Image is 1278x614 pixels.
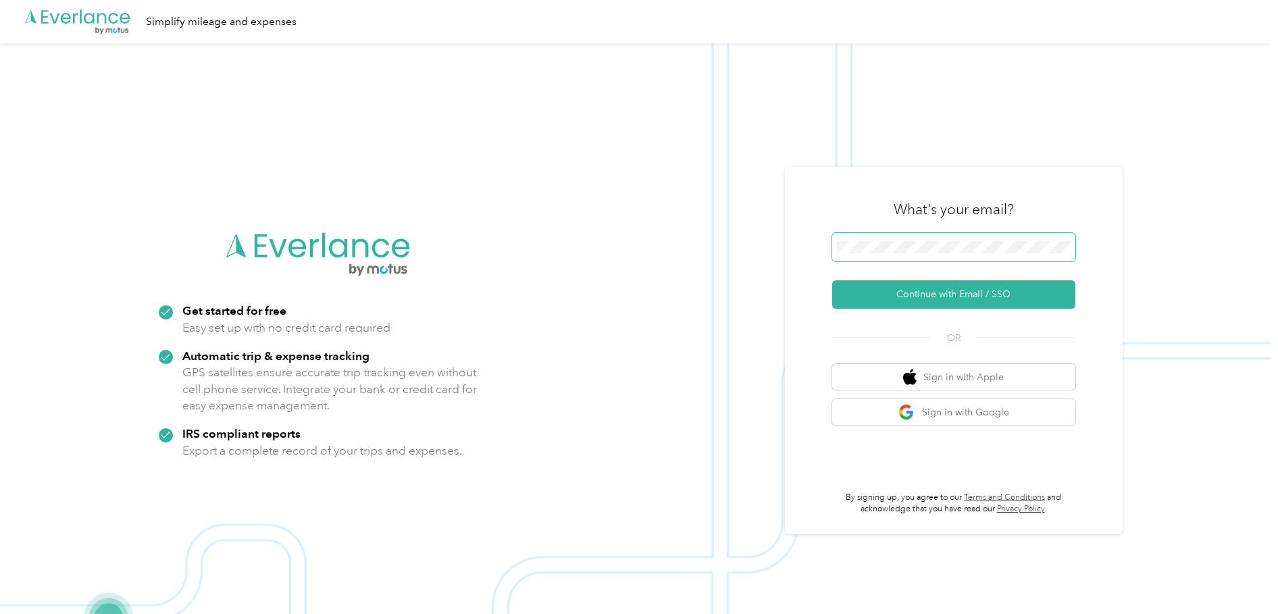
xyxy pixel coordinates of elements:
[898,404,915,421] img: google logo
[903,369,917,386] img: apple logo
[832,364,1075,390] button: apple logoSign in with Apple
[182,349,369,363] strong: Automatic trip & expense tracking
[182,442,462,459] p: Export a complete record of your trips and expenses.
[997,504,1045,514] a: Privacy Policy
[182,303,286,317] strong: Get started for free
[182,426,301,440] strong: IRS compliant reports
[832,280,1075,309] button: Continue with Email / SSO
[832,492,1075,515] p: By signing up, you agree to our and acknowledge that you have read our .
[1202,538,1278,614] iframe: Everlance-gr Chat Button Frame
[894,200,1014,219] h3: What's your email?
[182,364,478,414] p: GPS satellites ensure accurate trip tracking even without cell phone service. Integrate your bank...
[832,399,1075,426] button: google logoSign in with Google
[930,331,977,345] span: OR
[964,492,1045,503] a: Terms and Conditions
[182,319,390,336] p: Easy set up with no credit card required
[146,14,297,30] div: Simplify mileage and expenses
